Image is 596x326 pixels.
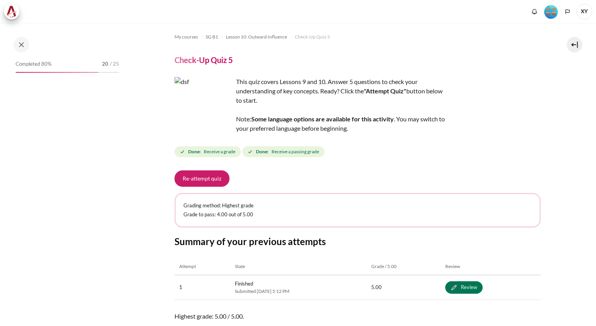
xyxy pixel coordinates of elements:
span: SG B1 [206,33,218,40]
div: This quiz covers Lessons 9 and 10. Answer 5 questions to check your understanding of key concepts... [175,77,447,133]
a: Lesson 10: Outward Influence [226,32,287,42]
strong: Done: [256,148,268,155]
strong: Done: [188,148,201,155]
strong: "Attempt Quiz" [364,87,406,95]
h3: Summary of your previous attempts [175,235,541,247]
span: Receive a grade [204,148,235,155]
img: dsf [175,77,233,135]
img: Level #4 [544,5,558,19]
span: 20 [102,60,108,68]
strong: Some language options are available for this activity [251,115,394,123]
span: Check-Up Quiz 5 [295,33,330,40]
button: Languages [562,6,573,18]
span: XY [577,4,592,19]
a: Architeck Architeck [4,4,23,19]
td: 1 [175,275,230,300]
th: Attempt [175,258,230,275]
a: Review [445,281,483,294]
a: User menu [577,4,592,19]
span: Submitted [DATE] 5:12 PM [235,288,362,295]
span: Highest grade: 5.00 / 5.00. [175,312,541,321]
th: State [230,258,367,275]
h4: Check-Up Quiz 5 [175,55,233,65]
span: My courses [175,33,198,40]
a: Check-Up Quiz 5 [295,32,330,42]
div: Level #4 [544,4,558,19]
a: SG B1 [206,32,218,42]
span: / 25 [110,60,119,68]
p: Grade to pass: 4.00 out of 5.00 [183,211,532,219]
td: Finished [230,275,367,300]
div: Completion requirements for Check-Up Quiz 5 [175,145,326,159]
nav: Navigation bar [175,31,541,43]
th: Review [441,258,540,275]
img: Architeck [6,6,17,18]
span: Receive a passing grade [272,148,319,155]
div: Show notification window with no new notifications [529,6,540,18]
a: My courses [175,32,198,42]
th: Grade / 5.00 [367,258,441,275]
span: Completed 80% [16,60,51,68]
button: Re-attempt quiz [175,170,229,187]
div: 80% [16,72,99,73]
a: Level #4 [541,4,561,19]
span: Lesson 10: Outward Influence [226,33,287,40]
td: 5.00 [367,275,441,300]
p: Grading method: Highest grade [183,202,532,210]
